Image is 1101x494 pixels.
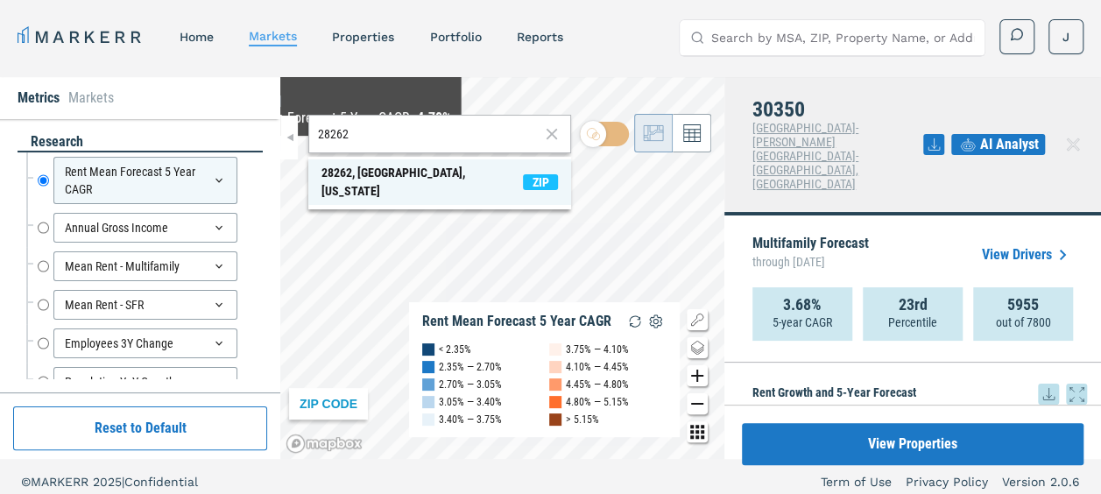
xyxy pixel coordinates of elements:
[980,134,1039,155] span: AI Analyst
[422,313,611,330] div: Rent Mean Forecast 5 Year CAGR
[417,109,451,126] b: 4.70%
[93,475,124,489] span: 2025 |
[1002,473,1080,490] a: Version 2.0.6
[566,341,629,358] div: 3.75% — 4.10%
[752,251,869,273] span: through [DATE]
[646,311,667,332] img: Settings
[773,314,832,331] p: 5-year CAGR
[53,367,237,397] div: Population YoY Growth
[566,358,629,376] div: 4.10% — 4.45%
[1007,296,1039,314] strong: 5955
[439,341,471,358] div: < 2.35%
[180,30,214,44] a: home
[18,132,263,152] div: research
[687,421,708,442] button: Other options map button
[566,393,629,411] div: 4.80% — 5.15%
[752,121,858,191] span: [GEOGRAPHIC_DATA]-[PERSON_NAME][GEOGRAPHIC_DATA]-[GEOGRAPHIC_DATA], [GEOGRAPHIC_DATA]
[332,30,394,44] a: properties
[752,236,869,273] p: Multifamily Forecast
[53,290,237,320] div: Mean Rent - SFR
[21,475,31,489] span: ©
[439,358,502,376] div: 2.35% — 2.70%
[222,94,451,108] div: As of : [DATE]
[53,213,237,243] div: Annual Gross Income
[18,88,60,109] li: Metrics
[429,30,481,44] a: Portfolio
[1048,19,1083,54] button: J
[742,423,1083,465] button: View Properties
[687,337,708,358] button: Change style map button
[53,251,237,281] div: Mean Rent - Multifamily
[711,20,974,55] input: Search by MSA, ZIP, Property Name, or Address
[982,244,1073,265] a: View Drivers
[321,164,523,201] div: 28262, [GEOGRAPHIC_DATA], [US_STATE]
[53,328,237,358] div: Employees 3Y Change
[523,174,558,190] span: ZIP
[439,393,502,411] div: 3.05% — 3.40%
[222,78,451,94] div: 30066
[318,125,540,144] input: Search by MSA or ZIP Code
[821,473,892,490] a: Term of Use
[687,393,708,414] button: Zoom out map button
[752,98,923,121] h4: 30350
[516,30,562,44] a: reports
[951,134,1045,155] button: AI Analyst
[888,314,937,331] p: Percentile
[308,159,571,205] span: Search Bar Suggestion Item: 28262, Charlotte, North Carolina
[53,157,237,204] div: Rent Mean Forecast 5 Year CAGR
[124,475,198,489] span: Confidential
[899,296,928,314] strong: 23rd
[783,296,822,314] strong: 3.68%
[687,365,708,386] button: Zoom in map button
[13,406,267,450] button: Reset to Default
[222,108,451,129] div: Rent Mean Forecast 5 Year CAGR :
[566,376,629,393] div: 4.45% — 4.80%
[280,77,724,459] canvas: Map
[286,434,363,454] a: Mapbox logo
[687,309,708,330] button: Show/Hide Legend Map Button
[566,411,599,428] div: > 5.15%
[289,388,368,420] div: ZIP CODE
[996,314,1051,331] p: out of 7800
[1062,28,1069,46] span: J
[439,411,502,428] div: 3.40% — 3.75%
[249,29,297,43] a: markets
[439,376,502,393] div: 2.70% — 3.05%
[752,384,1087,405] h5: Rent Growth and 5-Year Forecast
[906,473,988,490] a: Privacy Policy
[18,25,145,49] a: MARKERR
[31,475,93,489] span: MARKERR
[222,78,451,129] div: Map Tooltip Content
[625,311,646,332] img: Reload Legend
[68,88,114,109] li: Markets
